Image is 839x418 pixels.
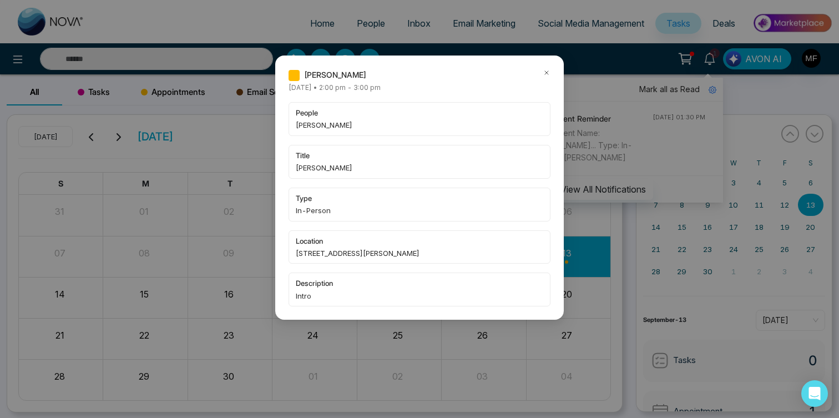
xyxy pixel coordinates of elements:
[296,193,543,204] span: type
[801,380,828,407] div: Open Intercom Messenger
[296,248,543,259] span: [STREET_ADDRESS][PERSON_NAME]
[296,119,543,130] span: [PERSON_NAME]
[296,205,543,216] span: In-Person
[289,83,381,92] span: [DATE] • 2:00 pm - 3:00 pm
[296,150,543,161] span: title
[296,278,543,289] span: description
[296,290,543,301] span: Intro
[304,69,366,81] span: [PERSON_NAME]
[296,235,543,246] span: location
[296,162,543,173] span: [PERSON_NAME]
[296,107,543,118] span: people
